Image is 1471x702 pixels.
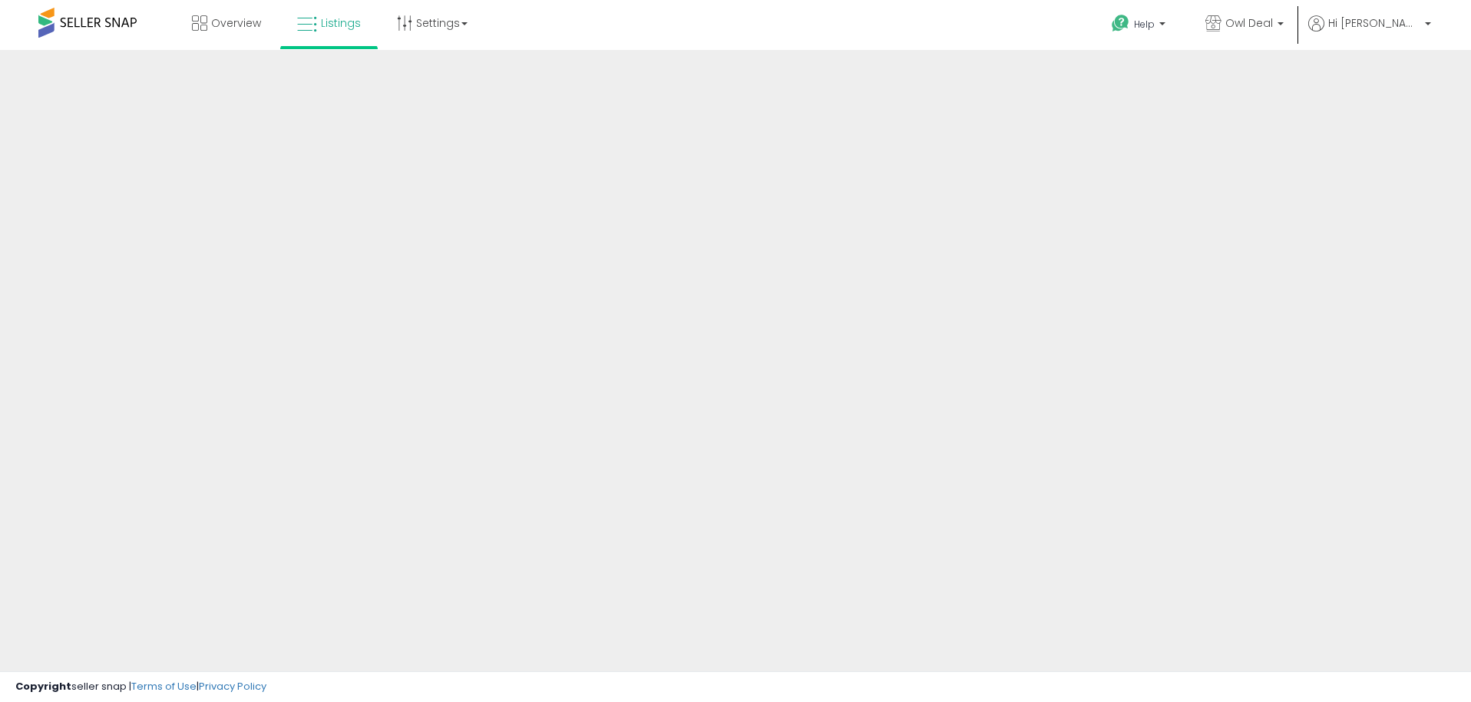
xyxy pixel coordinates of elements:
[1134,18,1155,31] span: Help
[131,679,197,694] a: Terms of Use
[1111,14,1130,33] i: Get Help
[1099,2,1181,50] a: Help
[199,679,266,694] a: Privacy Policy
[321,15,361,31] span: Listings
[1308,15,1431,50] a: Hi [PERSON_NAME]
[15,680,266,694] div: seller snap | |
[1328,15,1420,31] span: Hi [PERSON_NAME]
[15,679,71,694] strong: Copyright
[1225,15,1273,31] span: Owl Deal
[211,15,261,31] span: Overview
